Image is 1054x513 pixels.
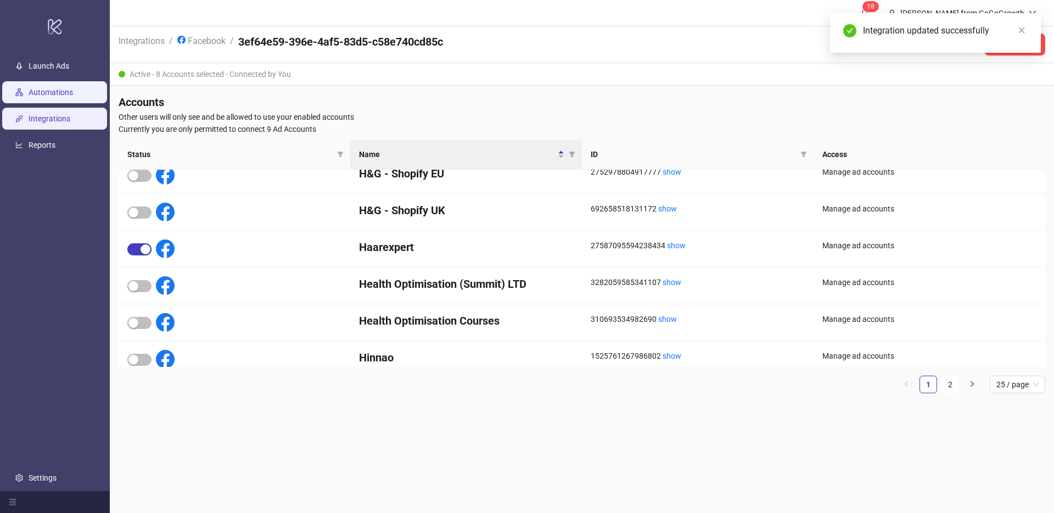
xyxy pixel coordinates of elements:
a: Settings [29,473,57,482]
div: Manage ad accounts [822,239,1036,252]
a: show [667,241,686,250]
div: 310693534982690 [591,313,805,325]
span: down [1029,9,1036,17]
li: / [230,34,234,55]
sup: 18 [862,1,879,12]
span: filter [800,151,807,158]
span: left [903,381,910,387]
h4: Hinnao [359,350,573,365]
th: Name [350,140,582,170]
li: Next Page [963,376,981,393]
a: 2 [942,376,958,393]
div: 3282059585341107 [591,276,805,288]
div: Active - 8 Accounts selected - Connected by You [110,63,1054,86]
span: menu-fold [9,498,16,506]
span: Name [359,148,556,160]
h4: H&G - Shopify UK [359,203,573,218]
span: ID [591,148,796,160]
div: Page Size [990,376,1045,393]
div: Manage ad accounts [822,313,1036,325]
h4: Health Optimisation Courses [359,313,573,328]
span: Status [127,148,333,160]
a: Facebook [175,34,228,46]
span: close [1018,26,1025,34]
div: Manage ad accounts [822,350,1036,362]
div: 2752978804917777 [591,166,805,178]
li: / [169,34,173,55]
a: Reports [29,141,55,149]
h4: Haarexpert [359,239,573,255]
span: Currently you are only permitted to connect 9 Ad Accounts [119,123,1045,135]
div: Integration updated successfully [863,24,1028,37]
span: filter [335,146,346,163]
a: Automations [29,88,73,97]
div: Manage ad accounts [822,166,1036,178]
span: filter [798,146,809,163]
div: Manage ad accounts [822,276,1036,288]
div: [PERSON_NAME] from GoGoGrowth [896,7,1029,19]
span: filter [337,151,344,158]
h4: Health Optimisation (Summit) LTD [359,276,573,292]
span: check-circle [843,24,856,37]
a: Close [1016,24,1028,36]
span: user [888,9,896,17]
span: right [969,381,975,387]
div: 1525761267986802 [591,350,805,362]
a: Launch Ads [29,62,69,70]
h4: Accounts [119,94,1045,110]
button: left [898,376,915,393]
a: Integrations [116,34,167,46]
span: filter [567,146,578,163]
span: 8 [871,3,874,10]
a: show [663,168,681,176]
a: show [658,315,677,324]
span: bell [861,9,868,16]
a: show [663,352,681,360]
button: right [963,376,981,393]
div: 27587095594238434 [591,239,805,252]
a: Integrations [29,114,70,123]
span: filter [569,151,575,158]
span: 25 / page [996,376,1039,393]
a: show [663,278,681,287]
th: Access [814,140,1045,170]
h4: H&G - Shopify EU [359,166,573,181]
div: Manage ad accounts [822,203,1036,215]
div: 692658518131172 [591,203,805,215]
a: show [658,204,677,213]
span: 1 [867,3,871,10]
li: Previous Page [898,376,915,393]
h4: 3ef64e59-396e-4af5-83d5-c58e740cd85c [238,34,443,49]
a: 1 [920,376,937,393]
span: Other users will only see and be allowed to use your enabled accounts [119,111,1045,123]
